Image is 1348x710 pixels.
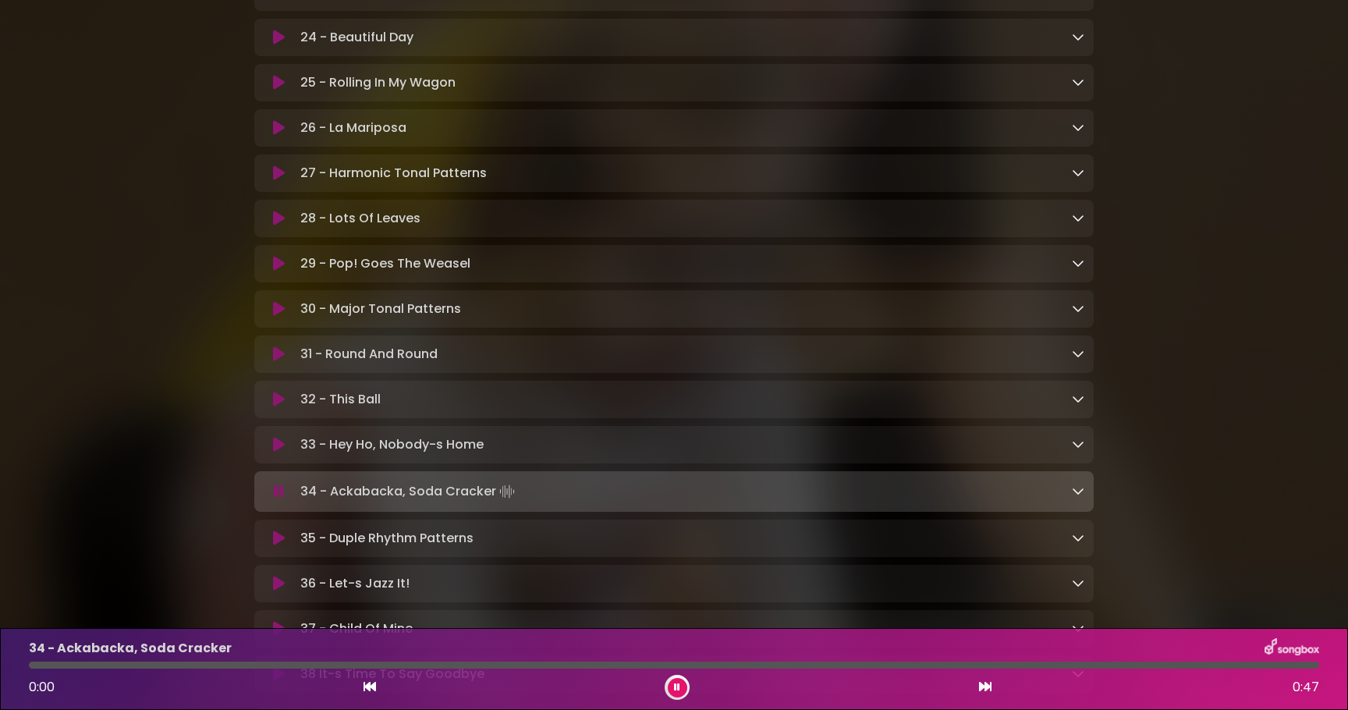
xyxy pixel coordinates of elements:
p: 34 - Ackabacka, Soda Cracker [29,639,232,658]
img: waveform4.gif [496,481,518,502]
p: 30 - Major Tonal Patterns [300,300,461,318]
p: 35 - Duple Rhythm Patterns [300,529,474,548]
p: 24 - Beautiful Day [300,28,413,47]
p: 31 - Round And Round [300,345,438,364]
p: 27 - Harmonic Tonal Patterns [300,164,487,183]
p: 34 - Ackabacka, Soda Cracker [300,481,518,502]
p: 25 - Rolling In My Wagon [300,73,456,92]
img: songbox-logo-white.png [1265,638,1319,659]
p: 37 - Child Of Mine [300,619,413,638]
span: 0:00 [29,678,55,696]
p: 26 - La Mariposa [300,119,406,137]
p: 33 - Hey Ho, Nobody-s Home [300,435,484,454]
p: 29 - Pop! Goes The Weasel [300,254,470,273]
p: 36 - Let-s Jazz It! [300,574,410,593]
p: 32 - This Ball [300,390,381,409]
p: 28 - Lots Of Leaves [300,209,420,228]
span: 0:47 [1293,678,1319,697]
